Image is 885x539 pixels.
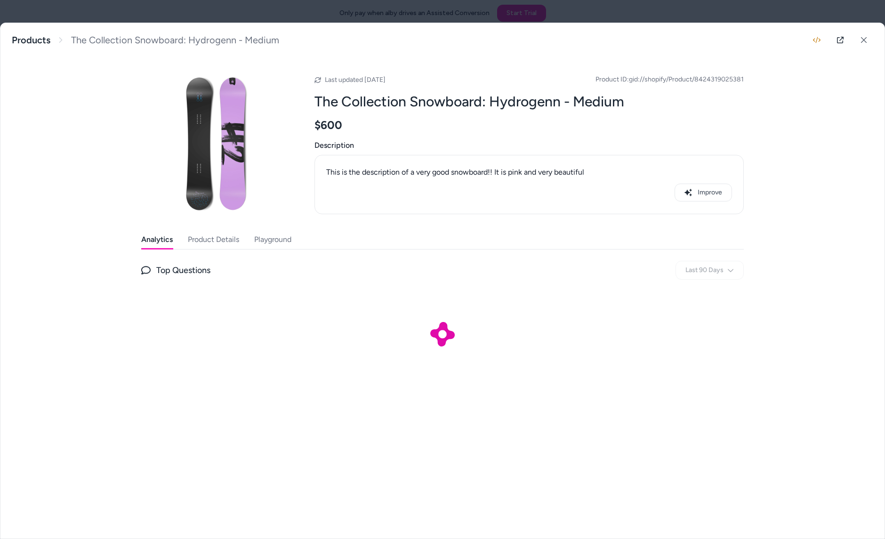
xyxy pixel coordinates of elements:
span: Top Questions [156,264,210,277]
img: Main_0a40b01b-5021-48c1-80d1-aa8ab4876d3d.jpg [141,68,292,219]
button: Analytics [141,230,173,249]
button: Product Details [188,230,239,249]
h2: The Collection Snowboard: Hydrogenn - Medium [314,93,744,111]
span: $600 [314,118,342,132]
div: This is the description of a very good snowboard!! It is pink and very beautiful [326,167,732,178]
button: Playground [254,230,291,249]
span: Product ID: gid://shopify/Product/8424319025381 [595,75,744,84]
a: Products [12,34,50,46]
span: The Collection Snowboard: Hydrogenn - Medium [71,34,279,46]
span: Description [314,140,744,151]
span: Last updated [DATE] [325,76,386,84]
nav: breadcrumb [12,34,279,46]
button: Improve [675,184,732,201]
